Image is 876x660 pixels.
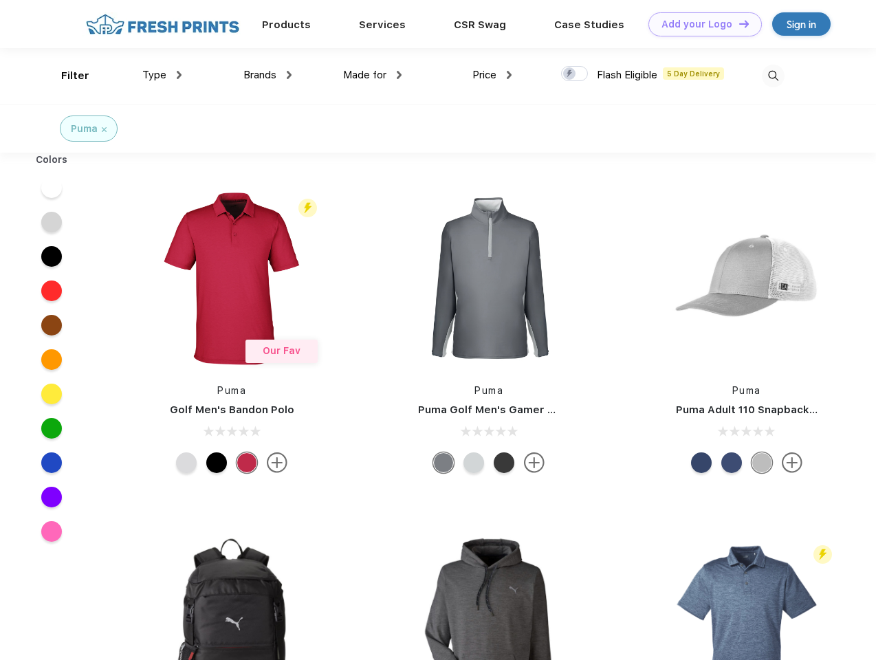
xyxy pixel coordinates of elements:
img: dropdown.png [397,71,402,79]
a: Puma Golf Men's Gamer Golf Quarter-Zip [418,404,635,416]
span: 5 Day Delivery [663,67,724,80]
div: Quarry with Brt Whit [752,452,772,473]
img: fo%20logo%202.webp [82,12,243,36]
div: Peacoat with Qut Shd [691,452,712,473]
img: dropdown.png [177,71,182,79]
div: Sign in [787,16,816,32]
span: Price [472,69,496,81]
div: Puma Black [494,452,514,473]
img: more.svg [524,452,545,473]
a: Puma [217,385,246,396]
div: Puma Black [206,452,227,473]
img: flash_active_toggle.svg [298,199,317,217]
a: CSR Swag [454,19,506,31]
img: func=resize&h=266 [140,187,323,370]
a: Products [262,19,311,31]
img: desktop_search.svg [762,65,785,87]
div: Add your Logo [661,19,732,30]
div: Filter [61,68,89,84]
img: dropdown.png [507,71,512,79]
a: Sign in [772,12,831,36]
div: High Rise [463,452,484,473]
a: Puma [732,385,761,396]
span: Type [142,69,166,81]
span: Made for [343,69,386,81]
div: Puma [71,122,98,136]
img: dropdown.png [287,71,292,79]
img: more.svg [782,452,802,473]
div: High Rise [176,452,197,473]
div: Colors [25,153,78,167]
a: Golf Men's Bandon Polo [170,404,294,416]
a: Puma [474,385,503,396]
img: filter_cancel.svg [102,127,107,132]
span: Our Fav [263,345,300,356]
img: DT [739,20,749,27]
img: flash_active_toggle.svg [813,545,832,564]
div: Peacoat Qut Shd [721,452,742,473]
div: Quiet Shade [433,452,454,473]
img: more.svg [267,452,287,473]
a: Services [359,19,406,31]
img: func=resize&h=266 [397,187,580,370]
div: Ski Patrol [237,452,257,473]
span: Brands [243,69,276,81]
span: Flash Eligible [597,69,657,81]
img: func=resize&h=266 [655,187,838,370]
